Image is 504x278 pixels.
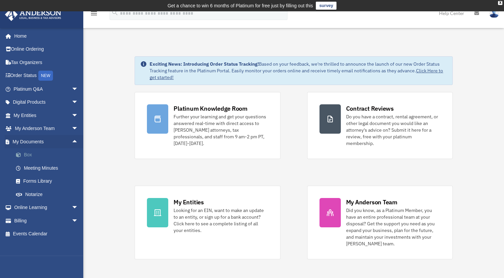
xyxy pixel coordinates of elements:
[72,135,85,149] span: arrow_drop_up
[72,109,85,122] span: arrow_drop_down
[346,198,397,206] div: My Anderson Team
[5,43,88,56] a: Online Ordering
[307,92,453,159] a: Contract Reviews Do you have a contract, rental agreement, or other legal document you would like...
[5,227,88,241] a: Events Calendar
[9,188,88,201] a: Notarize
[316,2,336,10] a: survey
[90,12,98,17] a: menu
[5,29,85,43] a: Home
[5,69,88,83] a: Order StatusNEW
[174,104,248,113] div: Platinum Knowledge Room
[72,214,85,228] span: arrow_drop_down
[346,104,394,113] div: Contract Reviews
[72,122,85,136] span: arrow_drop_down
[346,113,440,147] div: Do you have a contract, rental agreement, or other legal document you would like an attorney's ad...
[150,68,443,80] a: Click Here to get started!
[72,96,85,109] span: arrow_drop_down
[3,8,63,21] img: Anderson Advisors Platinum Portal
[9,161,88,175] a: Meeting Minutes
[5,201,88,214] a: Online Learningarrow_drop_down
[498,1,502,5] div: close
[5,214,88,227] a: Billingarrow_drop_down
[174,198,204,206] div: My Entities
[9,175,88,188] a: Forms Library
[489,8,499,18] img: User Pic
[72,82,85,96] span: arrow_drop_down
[168,2,313,10] div: Get a chance to win 6 months of Platinum for free just by filling out this
[150,61,447,81] div: Based on your feedback, we're thrilled to announce the launch of our new Order Status Tracking fe...
[150,61,259,67] strong: Exciting News: Introducing Order Status Tracking!
[38,71,53,81] div: NEW
[5,96,88,109] a: Digital Productsarrow_drop_down
[5,135,88,148] a: My Documentsarrow_drop_up
[135,186,280,259] a: My Entities Looking for an EIN, want to make an update to an entity, or sign up for a bank accoun...
[5,122,88,135] a: My Anderson Teamarrow_drop_down
[174,113,268,147] div: Further your learning and get your questions answered real-time with direct access to [PERSON_NAM...
[90,9,98,17] i: menu
[346,207,440,247] div: Did you know, as a Platinum Member, you have an entire professional team at your disposal? Get th...
[5,82,88,96] a: Platinum Q&Aarrow_drop_down
[135,92,280,159] a: Platinum Knowledge Room Further your learning and get your questions answered real-time with dire...
[9,148,88,162] a: Box
[5,56,88,69] a: Tax Organizers
[307,186,453,259] a: My Anderson Team Did you know, as a Platinum Member, you have an entire professional team at your...
[72,201,85,215] span: arrow_drop_down
[174,207,268,234] div: Looking for an EIN, want to make an update to an entity, or sign up for a bank account? Click her...
[5,109,88,122] a: My Entitiesarrow_drop_down
[111,9,119,16] i: search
